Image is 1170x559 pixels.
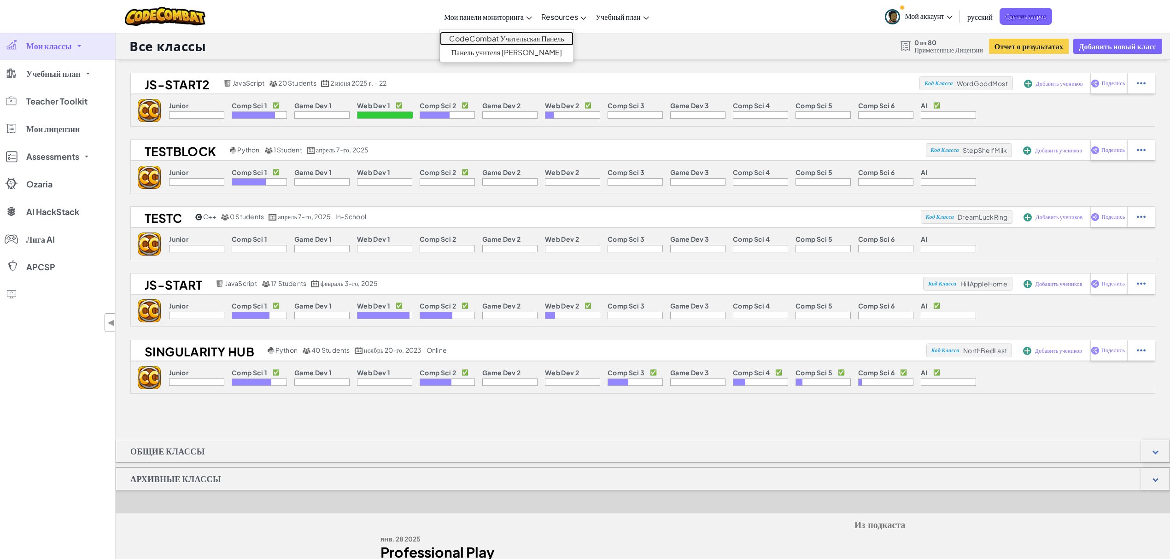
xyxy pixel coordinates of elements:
span: WordGoodMost [957,79,1008,87]
span: февраль 3-го, 2025 [321,279,378,287]
p: ✅ [900,369,907,376]
p: ✅ [933,302,940,309]
a: Панель учителя [PERSON_NAME] [440,46,573,59]
span: Мои панели мониторинга [444,12,524,22]
p: Comp Sci 6 [858,235,895,243]
p: ✅ [585,102,591,109]
span: Учебный план [596,12,641,22]
span: Добавить учеников [1036,81,1083,87]
p: Comp Sci 5 [796,102,832,109]
img: MultipleUsers.png [262,280,270,287]
img: IconStudentEllipsis.svg [1137,79,1146,87]
span: ноябрь 20-го, 2023 [364,346,422,354]
p: ✅ [462,169,468,176]
img: IconStudentEllipsis.svg [1137,146,1146,154]
img: MultipleUsers.png [221,214,229,221]
a: singularity hub Python 40 Students ноябрь 20-го, 2023 online [131,344,926,357]
img: CodeCombat logo [125,7,205,26]
span: C++ [203,212,216,221]
a: Учебный план [591,4,654,29]
span: Учебный план [26,70,81,78]
p: Game Dev 3 [670,102,709,109]
button: Добавить новый класс [1073,39,1162,54]
p: Game Dev 2 [482,302,521,309]
span: Добавить учеников [1035,348,1082,354]
span: Resources [541,12,578,22]
h1: Архивные классы [116,467,235,490]
p: ✅ [462,102,468,109]
p: Comp Sci 1 [232,169,267,176]
img: IconStudentEllipsis.svg [1137,279,1146,288]
img: python.png [268,347,275,354]
p: Comp Sci 5 [796,169,832,176]
img: IconShare_Purple.svg [1091,79,1100,87]
h2: singularity hub [131,344,265,357]
h2: JS-start [131,277,213,291]
a: JS-start JavaScript 17 Students февраль 3-го, 2025 [131,277,923,291]
span: Python [275,346,298,354]
p: ✅ [396,302,403,309]
span: Поделись [1101,281,1125,286]
p: Web Dev 2 [545,302,579,309]
p: Comp Sci 2 [420,302,456,309]
a: CodeCombat Учительская Панель [440,32,573,46]
img: IconShare_Purple.svg [1091,213,1100,221]
p: AI [921,169,928,176]
span: Код Класса [928,281,956,286]
span: 20 Students [278,79,316,87]
span: Мои лицензии [26,125,80,133]
p: ✅ [462,302,468,309]
p: Web Dev 2 [545,169,579,176]
p: Game Dev 3 [670,169,709,176]
p: Comp Sci 2 [420,235,456,243]
img: calendar.svg [269,214,277,221]
p: ✅ [273,302,280,309]
a: Отчет о результатах [989,39,1069,54]
span: 0 из 80 [914,39,983,46]
span: 0 Students [230,212,264,221]
span: апрель 7-го, 2025 [316,146,369,154]
p: Web Dev 1 [357,169,390,176]
p: Comp Sci 3 [608,302,644,309]
p: Game Dev 3 [670,302,709,309]
img: calendar.svg [321,80,329,87]
img: javascript.png [223,80,232,87]
span: 17 Students [271,279,307,287]
img: javascript.png [216,280,224,287]
a: Сделать запрос [1000,8,1052,25]
h1: Общие классы [116,440,219,463]
p: ✅ [273,102,280,109]
p: Web Dev 1 [357,102,390,109]
p: Game Dev 2 [482,235,521,243]
p: Comp Sci 2 [420,169,456,176]
img: IconAddStudents.svg [1024,280,1032,288]
p: Comp Sci 3 [608,102,644,109]
p: ✅ [933,369,940,376]
h2: JS-start2 [131,76,221,90]
img: MultipleUsers.png [269,80,277,87]
img: logo [138,366,161,389]
p: Web Dev 1 [357,302,390,309]
a: русский [963,4,997,29]
p: Comp Sci 1 [232,302,267,309]
span: русский [967,12,993,22]
img: IconAddStudents.svg [1023,146,1031,155]
p: Comp Sci 3 [608,235,644,243]
p: Comp Sci 5 [796,235,832,243]
p: ✅ [462,369,468,376]
span: Python [237,146,259,154]
img: python.png [230,147,237,154]
span: Код Класса [930,147,959,153]
span: StepShelfMilk [963,146,1007,154]
a: Resources [537,4,591,29]
p: ✅ [396,102,403,109]
p: Junior [169,369,188,376]
span: Добавить учеников [1035,215,1082,220]
span: 40 Students [311,346,350,354]
img: MultipleUsers.png [302,347,310,354]
div: Professional Play [380,546,636,559]
span: HillAppleHome [960,279,1007,288]
p: Comp Sci 4 [733,302,770,309]
img: IconShare_Purple.svg [1091,346,1100,355]
h2: testBlock [131,143,228,157]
